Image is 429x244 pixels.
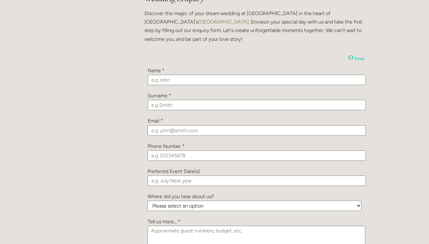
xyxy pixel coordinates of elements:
label: Phone Number * [148,143,185,149]
label: Preferred Event Date(s) [148,168,200,174]
label: Tell us more... * [148,219,180,225]
input: e.g. john@smith.com [148,125,366,136]
span: Sonas [354,57,365,61]
input: e.g. 012345678 [148,150,366,161]
input: e.g. July Next year [148,176,366,186]
label: Email * [148,118,163,124]
label: Name * [148,68,165,73]
p: Discover the magic of your dream wedding at [GEOGRAPHIC_DATA] in the heart of [GEOGRAPHIC_DATA]'s... [144,9,365,43]
label: Surname * [148,93,171,99]
label: Where did you hear about us? [148,193,214,199]
input: e.g John [148,75,366,85]
img: Sonas Logo [348,55,353,60]
a: [GEOGRAPHIC_DATA] [198,19,249,25]
input: e.g Smith [148,100,366,110]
